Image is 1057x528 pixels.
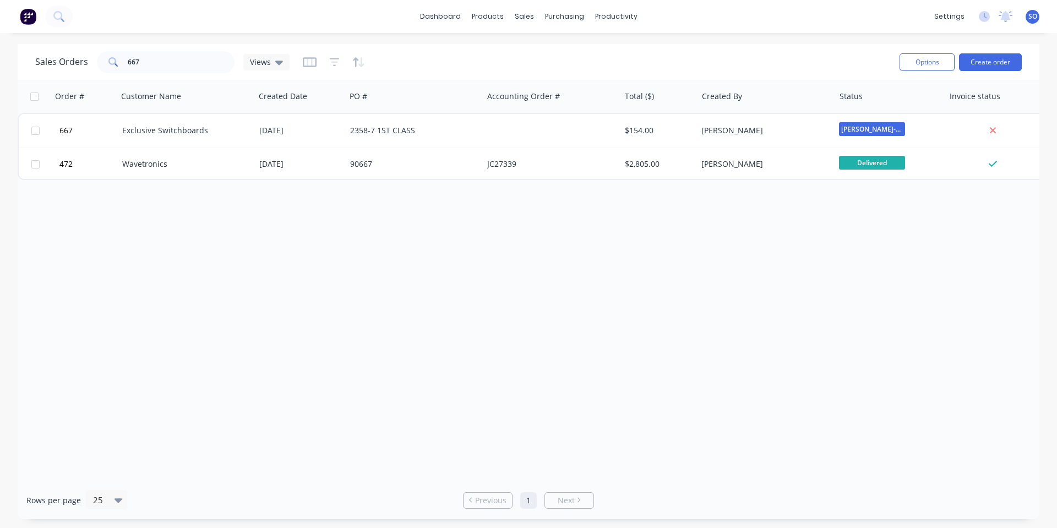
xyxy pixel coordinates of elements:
div: Status [840,91,863,102]
div: Invoice status [950,91,1000,102]
div: [PERSON_NAME] [701,125,824,136]
div: [DATE] [259,159,341,170]
button: Options [900,53,955,71]
span: Next [558,495,575,506]
a: Page 1 is your current page [520,492,537,509]
img: Factory [20,8,36,25]
span: Delivered [839,156,905,170]
span: Views [250,56,271,68]
div: productivity [590,8,643,25]
div: sales [509,8,540,25]
div: Exclusive Switchboards [122,125,244,136]
h1: Sales Orders [35,57,88,67]
div: Created Date [259,91,307,102]
a: Next page [545,495,593,506]
div: products [466,8,509,25]
ul: Pagination [459,492,598,509]
div: 2358-7 1ST CLASS [350,125,472,136]
div: Customer Name [121,91,181,102]
span: SO [1028,12,1037,21]
div: $154.00 [625,125,689,136]
a: Previous page [464,495,512,506]
div: Accounting Order # [487,91,560,102]
div: [PERSON_NAME] [701,159,824,170]
div: 90667 [350,159,472,170]
a: dashboard [415,8,466,25]
div: Order # [55,91,84,102]
div: JC27339 [487,159,609,170]
div: PO # [350,91,367,102]
span: Previous [475,495,506,506]
span: Rows per page [26,495,81,506]
div: Total ($) [625,91,654,102]
div: [DATE] [259,125,341,136]
div: settings [929,8,970,25]
div: $2,805.00 [625,159,689,170]
span: 472 [59,159,73,170]
span: 667 [59,125,73,136]
button: Create order [959,53,1022,71]
span: [PERSON_NAME]-Power C5 [839,122,905,136]
div: Created By [702,91,742,102]
button: 667 [56,114,122,147]
input: Search... [128,51,235,73]
div: Wavetronics [122,159,244,170]
div: purchasing [540,8,590,25]
button: 472 [56,148,122,181]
